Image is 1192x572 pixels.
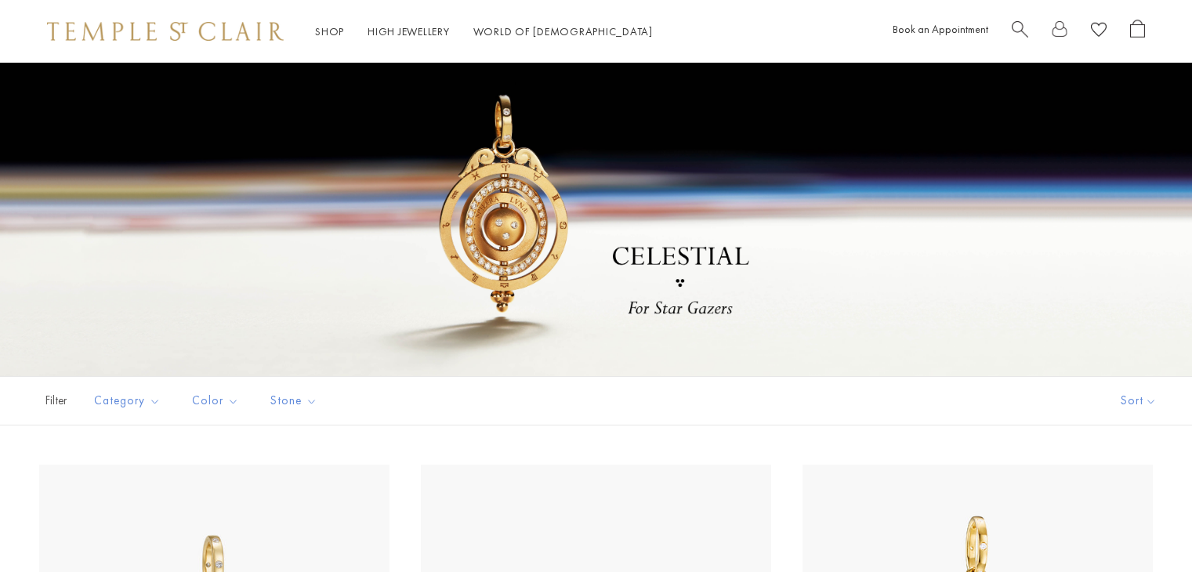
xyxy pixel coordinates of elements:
[1085,377,1192,425] button: Show sort by
[263,391,329,411] span: Stone
[1130,20,1145,44] a: Open Shopping Bag
[82,383,172,418] button: Category
[1091,20,1107,44] a: View Wishlist
[259,383,329,418] button: Stone
[473,24,653,38] a: World of [DEMOGRAPHIC_DATA]World of [DEMOGRAPHIC_DATA]
[368,24,450,38] a: High JewelleryHigh Jewellery
[893,22,988,36] a: Book an Appointment
[184,391,251,411] span: Color
[47,22,284,41] img: Temple St. Clair
[1012,20,1028,44] a: Search
[180,383,251,418] button: Color
[315,22,653,42] nav: Main navigation
[315,24,344,38] a: ShopShop
[86,391,172,411] span: Category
